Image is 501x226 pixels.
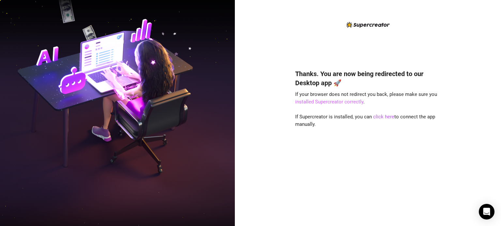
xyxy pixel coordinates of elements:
[295,69,441,87] h4: Thanks. You are now being redirected to our Desktop app 🚀
[295,91,437,105] span: If your browser does not redirect you back, please make sure you .
[295,114,435,127] span: If Supercreator is installed, you can to connect the app manually.
[295,99,363,105] a: installed Supercreator correctly
[373,114,394,120] a: click here
[479,204,494,219] div: Open Intercom Messenger
[346,22,390,28] img: logo-BBDzfeDw.svg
